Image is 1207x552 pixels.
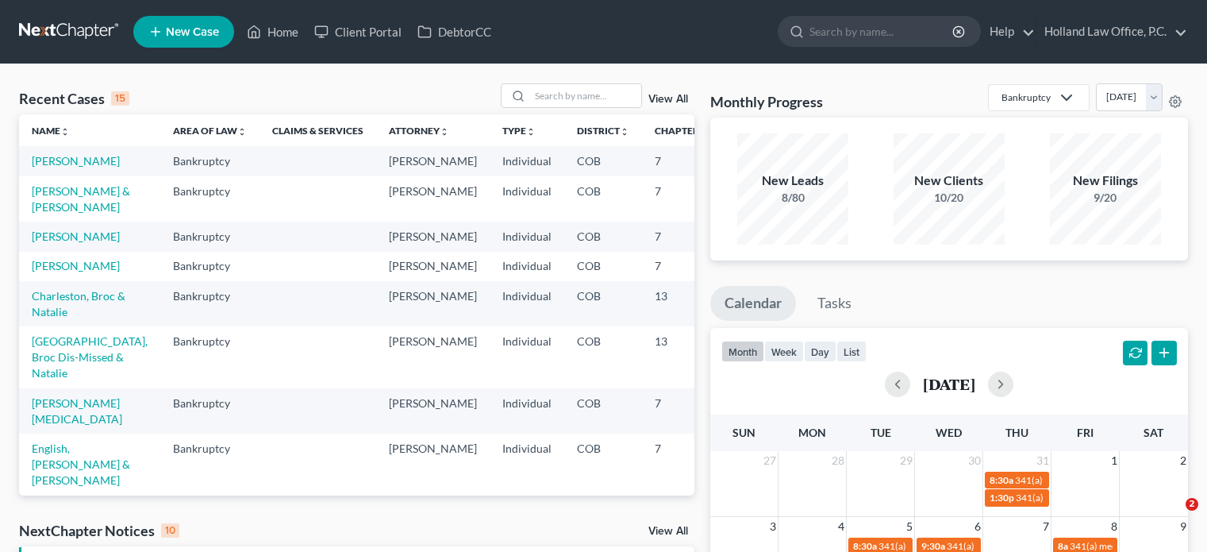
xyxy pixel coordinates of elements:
[894,190,1005,206] div: 10/20
[871,426,891,439] span: Tue
[836,341,867,362] button: list
[32,396,122,426] a: [PERSON_NAME][MEDICAL_DATA]
[376,176,490,222] td: [PERSON_NAME]
[853,540,877,552] span: 8:30a
[502,125,536,137] a: Typeunfold_more
[1005,426,1028,439] span: Thu
[376,326,490,388] td: [PERSON_NAME]
[905,517,914,536] span: 5
[160,176,259,222] td: Bankruptcy
[1077,426,1094,439] span: Fri
[721,341,764,362] button: month
[764,341,804,362] button: week
[306,17,409,46] a: Client Portal
[1015,474,1168,486] span: 341(a) meeting for [PERSON_NAME]
[490,176,564,222] td: Individual
[642,176,721,222] td: 7
[32,442,130,487] a: English, [PERSON_NAME] & [PERSON_NAME]
[376,252,490,281] td: [PERSON_NAME]
[648,526,688,537] a: View All
[526,127,536,137] i: unfold_more
[160,388,259,434] td: Bankruptcy
[376,222,490,251] td: [PERSON_NAME]
[642,496,721,541] td: 7
[803,286,866,321] a: Tasks
[239,17,306,46] a: Home
[160,222,259,251] td: Bankruptcy
[564,434,642,495] td: COB
[111,91,129,106] div: 15
[19,89,129,108] div: Recent Cases
[878,540,1032,552] span: 341(a) meeting for [PERSON_NAME]
[898,451,914,470] span: 29
[376,496,490,541] td: [PERSON_NAME]
[32,184,130,214] a: [PERSON_NAME] & [PERSON_NAME]
[1153,498,1191,536] iframe: Intercom live chat
[32,289,125,318] a: Charleston, Broc & Natalie
[836,517,846,536] span: 4
[1041,517,1051,536] span: 7
[564,222,642,251] td: COB
[990,474,1013,486] span: 8:30a
[732,426,755,439] span: Sun
[409,17,499,46] a: DebtorCC
[160,434,259,495] td: Bankruptcy
[160,252,259,281] td: Bankruptcy
[762,451,778,470] span: 27
[936,426,962,439] span: Wed
[710,286,796,321] a: Calendar
[564,176,642,222] td: COB
[642,326,721,388] td: 13
[530,84,641,107] input: Search by name...
[642,434,721,495] td: 7
[490,326,564,388] td: Individual
[798,426,826,439] span: Mon
[440,127,449,137] i: unfold_more
[376,434,490,495] td: [PERSON_NAME]
[490,388,564,434] td: Individual
[32,259,120,272] a: [PERSON_NAME]
[173,125,247,137] a: Area of Lawunfold_more
[564,496,642,541] td: COB
[642,222,721,251] td: 7
[259,114,376,146] th: Claims & Services
[19,521,179,540] div: NextChapter Notices
[376,281,490,326] td: [PERSON_NAME]
[564,146,642,176] td: COB
[1050,172,1161,190] div: New Filings
[564,252,642,281] td: COB
[564,388,642,434] td: COB
[973,517,982,536] span: 6
[1001,91,1051,104] div: Bankruptcy
[32,125,70,137] a: Nameunfold_more
[32,154,120,168] a: [PERSON_NAME]
[710,92,823,111] h3: Monthly Progress
[160,146,259,176] td: Bankruptcy
[60,127,70,137] i: unfold_more
[1186,498,1198,511] span: 2
[921,540,945,552] span: 9:30a
[737,190,848,206] div: 8/80
[564,281,642,326] td: COB
[1109,451,1119,470] span: 1
[1036,17,1187,46] a: Holland Law Office, P.C.
[389,125,449,137] a: Attorneyunfold_more
[830,451,846,470] span: 28
[894,172,1005,190] div: New Clients
[490,496,564,541] td: Individual
[967,451,982,470] span: 30
[160,496,259,541] td: Bankruptcy
[923,376,975,392] h2: [DATE]
[490,252,564,281] td: Individual
[1058,540,1068,552] span: 8a
[490,281,564,326] td: Individual
[990,492,1014,504] span: 1:30p
[947,540,1100,552] span: 341(a) meeting for [PERSON_NAME]
[166,26,219,38] span: New Case
[577,125,629,137] a: Districtunfold_more
[1109,517,1119,536] span: 8
[809,17,955,46] input: Search by name...
[161,523,179,538] div: 10
[620,127,629,137] i: unfold_more
[1178,451,1188,470] span: 2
